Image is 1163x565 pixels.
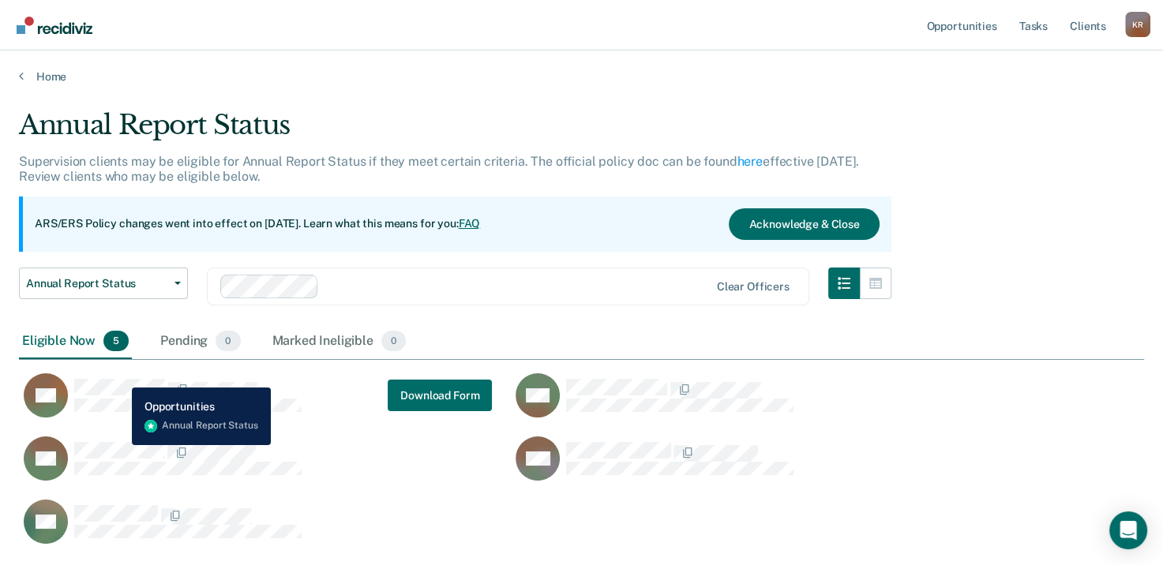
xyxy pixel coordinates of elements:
div: CaseloadOpportunityCell-05370536 [19,499,511,562]
a: Home [19,69,1144,84]
div: CaseloadOpportunityCell-02343203 [511,372,1003,436]
div: CaseloadOpportunityCell-04135765 [19,436,511,499]
a: Navigate to form link [388,380,492,411]
div: Clear officers [717,280,790,294]
div: Eligible Now5 [19,324,132,359]
button: Acknowledge & Close [729,208,879,240]
p: Supervision clients may be eligible for Annual Report Status if they meet certain criteria. The o... [19,154,859,184]
div: CaseloadOpportunityCell-05685891 [19,372,511,436]
img: Recidiviz [17,17,92,34]
button: Download Form [388,380,492,411]
button: Profile dropdown button [1125,12,1150,37]
a: here [737,154,763,169]
div: Annual Report Status [19,109,891,154]
div: CaseloadOpportunityCell-01017997 [511,436,1003,499]
div: Pending0 [157,324,243,359]
span: 0 [381,331,406,351]
a: FAQ [459,217,481,230]
p: ARS/ERS Policy changes went into effect on [DATE]. Learn what this means for you: [35,216,480,232]
button: Annual Report Status [19,268,188,299]
span: 0 [216,331,240,351]
div: K R [1125,12,1150,37]
span: Annual Report Status [26,277,168,290]
span: 5 [103,331,129,351]
div: Marked Ineligible0 [269,324,410,359]
div: Open Intercom Messenger [1109,511,1147,549]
